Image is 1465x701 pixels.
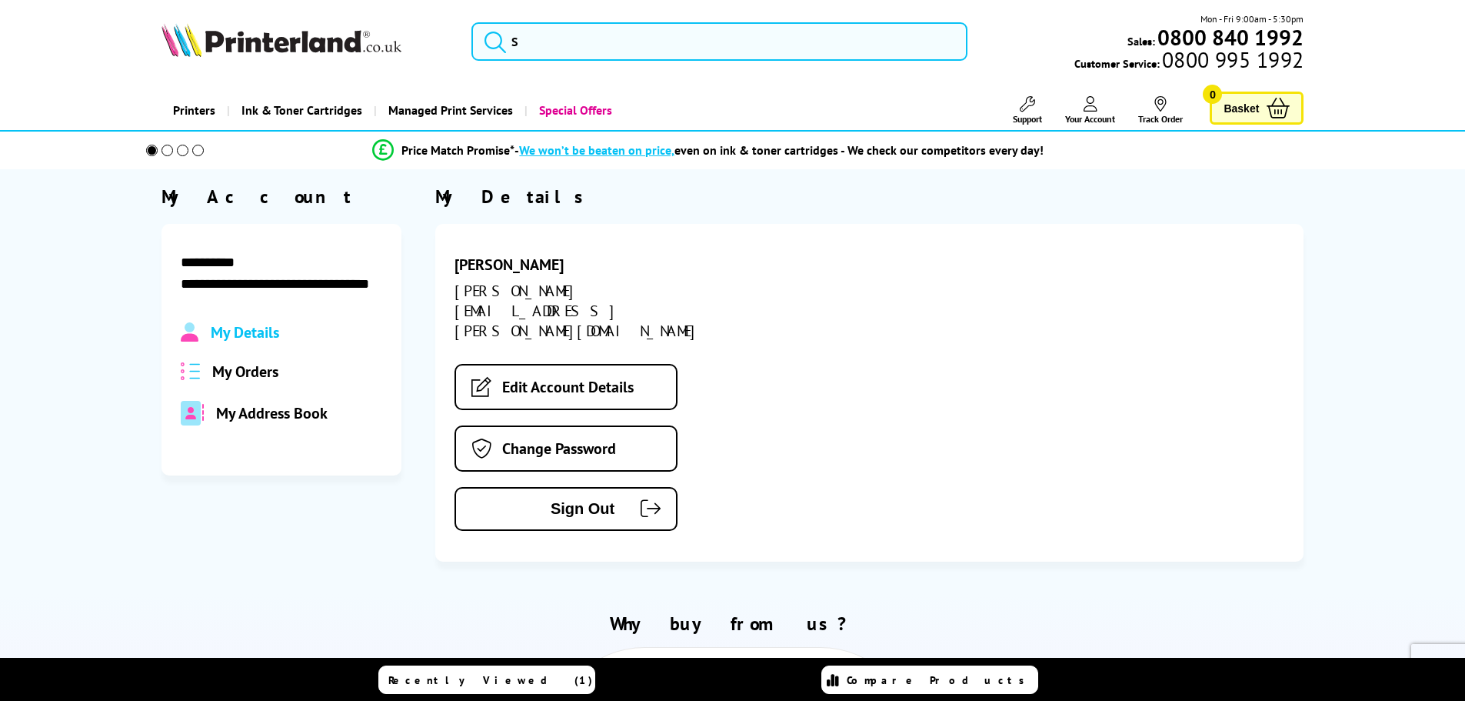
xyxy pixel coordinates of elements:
[241,91,362,130] span: Ink & Toner Cartridges
[479,500,614,518] span: Sign Out
[401,142,514,158] span: Price Match Promise*
[454,364,678,410] a: Edit Account Details
[1138,96,1183,125] a: Track Order
[181,362,201,380] img: all-order.svg
[435,185,1304,209] div: My Details
[388,673,593,687] span: Recently Viewed (1)
[161,23,401,57] img: Printerland Logo
[1013,96,1042,125] a: Support
[161,612,1304,636] h2: Why buy from us?
[211,322,279,342] span: My Details
[1065,96,1115,125] a: Your Account
[1160,52,1304,67] span: 0800 995 1992
[519,142,674,158] span: We won’t be beaten on price,
[227,91,374,130] a: Ink & Toner Cartridges
[1224,98,1259,119] span: Basket
[847,673,1033,687] span: Compare Products
[374,91,524,130] a: Managed Print Services
[212,362,278,382] span: My Orders
[1065,113,1115,125] span: Your Account
[125,137,1292,164] li: modal_Promise
[1157,23,1304,52] b: 0800 840 1992
[1074,52,1304,71] span: Customer Service:
[454,255,728,275] div: [PERSON_NAME]
[454,426,678,472] a: Change Password
[1200,12,1304,26] span: Mon - Fri 9:00am - 5:30pm
[524,91,624,130] a: Special Offers
[821,666,1038,694] a: Compare Products
[181,322,198,342] img: Profile.svg
[1203,85,1222,104] span: 0
[378,666,595,694] a: Recently Viewed (1)
[514,142,1044,158] div: - even on ink & toner cartridges - We check our competitors every day!
[1210,92,1304,125] a: Basket 0
[454,487,678,531] button: Sign Out
[216,403,328,423] span: My Address Book
[471,22,967,61] input: S
[1013,113,1042,125] span: Support
[1127,34,1155,48] span: Sales:
[161,23,453,60] a: Printerland Logo
[181,401,204,426] img: address-book-duotone-solid.svg
[161,185,401,209] div: My Account
[1155,30,1304,45] a: 0800 840 1992
[454,281,728,341] div: [PERSON_NAME][EMAIL_ADDRESS][PERSON_NAME][DOMAIN_NAME]
[161,91,227,130] a: Printers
